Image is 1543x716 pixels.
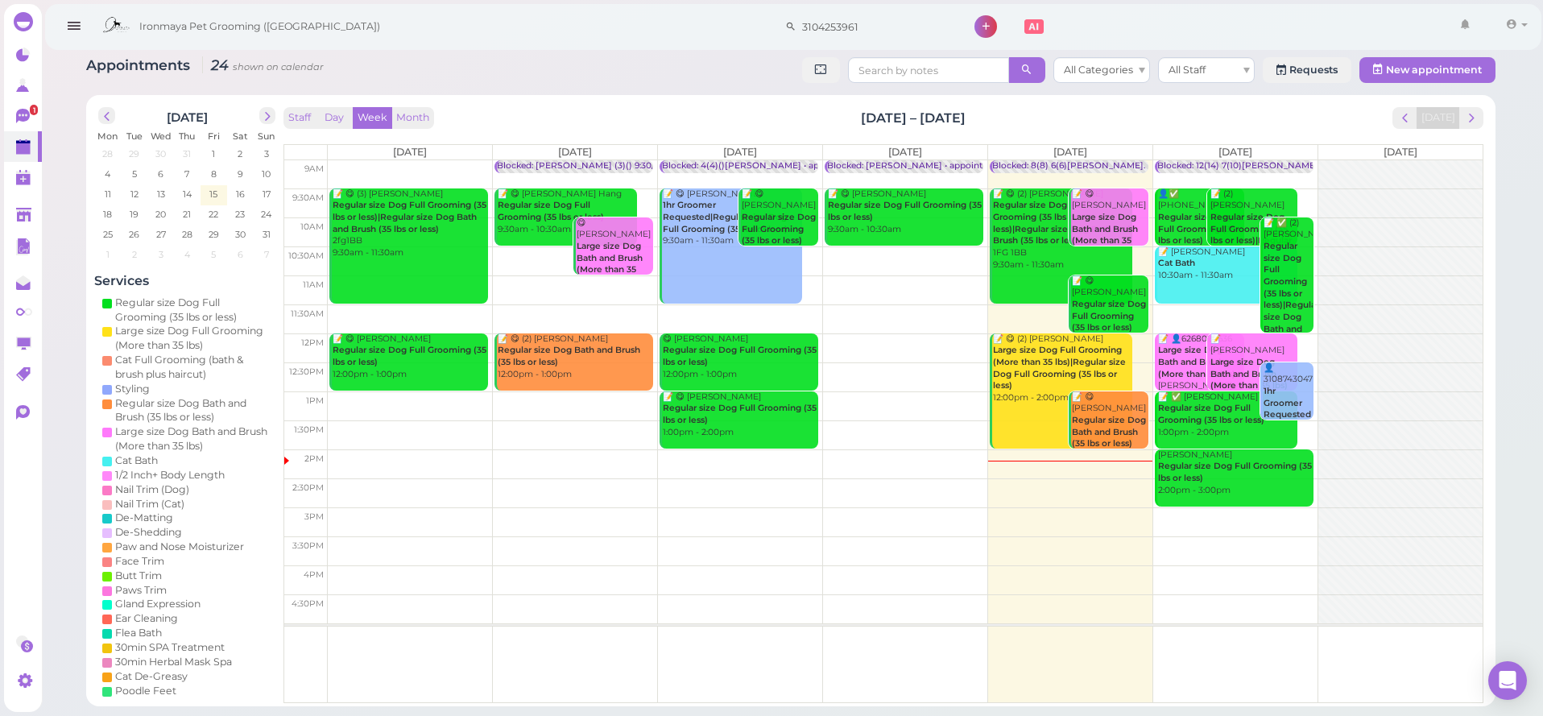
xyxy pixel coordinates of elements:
[991,333,1131,404] div: 📝 😋 (2) [PERSON_NAME] 12:00pm - 2:00pm
[1210,357,1288,391] b: Large size Dog Bath and Brush (More than 35 lbs)
[115,482,189,497] div: Nail Trim (Dog)
[263,247,271,262] span: 7
[496,160,757,172] div: Blocked: [PERSON_NAME] (3)() 9:30/10:00/1:30 • appointment
[392,146,426,158] span: [DATE]
[233,227,246,242] span: 30
[207,130,219,142] span: Fri
[332,200,486,234] b: Regular size Dog Full Grooming (35 lbs or less)|Regular size Dog Bath and Brush (35 lbs or less)
[150,130,171,142] span: Wed
[496,188,636,236] div: 📝 😋 [PERSON_NAME] Hang 9:30am - 10:30am
[315,107,354,129] button: Day
[991,160,1302,172] div: Blocked: 8(8) 6(6)[PERSON_NAME]. [PERSON_NAME] Off • appointment
[115,424,271,453] div: Large size Dog Bath and Brush (More than 35 lbs)
[115,569,162,583] div: Butt Trim
[261,227,272,242] span: 31
[288,250,323,261] span: 10:30am
[331,333,487,381] div: 📝 😋 [PERSON_NAME] 12:00pm - 1:00pm
[115,554,164,569] div: Face Trim
[1264,386,1311,420] b: 1hr Groomer Requested
[887,146,921,158] span: [DATE]
[1488,661,1527,700] div: Open Intercom Messenger
[235,167,244,181] span: 9
[1072,299,1146,333] b: Regular size Dog Full Grooming (35 lbs or less)
[288,366,323,377] span: 12:30pm
[101,207,114,221] span: 18
[1458,107,1483,129] button: next
[202,56,324,73] i: 24
[180,227,193,242] span: 28
[263,147,271,161] span: 3
[1072,212,1138,258] b: Large size Dog Bath and Brush (More than 35 lbs)
[4,101,42,131] a: 1
[115,540,244,554] div: Paw and Nose Moisturizer
[167,107,208,125] h2: [DATE]
[292,540,323,551] span: 3:30pm
[181,207,192,221] span: 21
[826,160,1004,172] div: Blocked: [PERSON_NAME] • appointment
[1156,449,1313,497] div: [PERSON_NAME] 2:00pm - 3:00pm
[101,227,114,242] span: 25
[1386,64,1482,76] span: New appointment
[115,611,178,626] div: Ear Cleaning
[304,163,323,174] span: 9am
[115,597,201,611] div: Gland Expression
[1156,188,1243,259] div: 👤✅ [PHONE_NUMBER] 9:30am - 10:30am
[154,147,168,161] span: 30
[1263,217,1313,395] div: 📝 ✅ (2) [PERSON_NAME] 1BB1FG 10:00am - 12:00pm
[181,147,192,161] span: 31
[1218,146,1251,158] span: [DATE]
[234,207,246,221] span: 23
[115,626,162,640] div: Flea Bath
[741,188,817,259] div: 📝 😋 [PERSON_NAME] 9:30am - 10:30am
[94,273,279,288] h4: Services
[209,247,217,262] span: 5
[661,333,817,381] div: 😋 [PERSON_NAME] 12:00pm - 1:00pm
[115,468,225,482] div: 1/2 Inch+ Body Length
[332,345,486,367] b: Regular size Dog Full Grooming (35 lbs or less)
[210,147,217,161] span: 1
[1156,391,1297,439] div: 📝 ✅ [PERSON_NAME] 1:00pm - 2:00pm
[1264,241,1319,358] b: Regular size Dog Full Grooming (35 lbs or less)|Regular size Dog Bath and Brush (35 lbs or less)
[557,146,591,158] span: [DATE]
[115,382,150,396] div: Styling
[97,130,118,142] span: Mon
[991,188,1131,271] div: 📝 😋 (2) [PERSON_NAME] 1FG 1BB 9:30am - 11:30am
[30,105,38,115] span: 1
[497,200,603,222] b: Regular size Dog Full Grooming (35 lbs or less)
[130,247,138,262] span: 2
[115,640,225,655] div: 30min SPA Treatment
[304,511,323,522] span: 3pm
[182,247,191,262] span: 4
[1169,64,1206,76] span: All Staff
[115,525,182,540] div: De-Shedding
[1384,146,1417,158] span: [DATE]
[154,207,168,221] span: 20
[1157,461,1311,483] b: Regular size Dog Full Grooming (35 lbs or less)
[576,217,652,312] div: 😋 [PERSON_NAME] 10:00am - 11:00am
[258,130,275,142] span: Sun
[156,167,165,181] span: 6
[293,424,323,435] span: 1:30pm
[115,396,271,425] div: Regular size Dog Bath and Brush (35 lbs or less)
[1263,57,1351,83] a: Requests
[115,324,271,353] div: Large size Dog Full Grooming (More than 35 lbs)
[101,147,114,161] span: 28
[300,337,323,348] span: 12pm
[86,56,194,73] span: Appointments
[1157,258,1194,268] b: Cat Bath
[303,569,323,580] span: 4pm
[291,598,323,609] span: 4:30pm
[1210,188,1297,354] div: 📝 (2) [PERSON_NAME] Dogs will stay here all day, put in room and give water 9:30am - 10:30am
[1071,391,1148,474] div: 📝 😋 [PERSON_NAME] hypo 1:00pm - 2:00pm
[128,207,140,221] span: 19
[98,107,115,124] button: prev
[234,187,246,201] span: 16
[1157,403,1264,425] b: Regular size Dog Full Grooming (35 lbs or less)
[353,107,392,129] button: Week
[209,167,217,181] span: 8
[1359,57,1495,83] button: New appointment
[661,391,817,439] div: 📝 😋 [PERSON_NAME] 1:00pm - 2:00pm
[662,403,816,425] b: Regular size Dog Full Grooming (35 lbs or less)
[139,4,380,49] span: Ironmaya Pet Grooming ([GEOGRAPHIC_DATA])
[1071,275,1148,382] div: 📝 😋 [PERSON_NAME] free tb for review check text 11:00am - 12:00pm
